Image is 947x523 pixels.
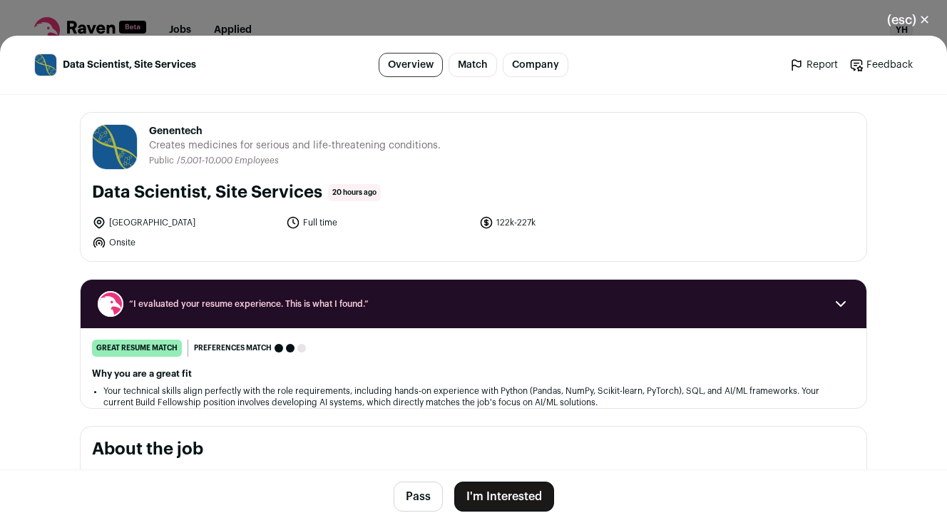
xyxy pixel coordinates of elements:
a: Feedback [849,58,913,72]
span: Data Scientist, Site Services [63,58,196,72]
button: Close modal [870,4,947,36]
button: Pass [394,482,443,512]
a: Company [503,53,568,77]
button: I'm Interested [454,482,554,512]
span: Preferences match [194,341,272,355]
span: “I evaluated your resume experience. This is what I found.” [129,298,818,310]
a: Match [449,53,497,77]
img: 5b886109a0c4126ebd98aa3b9cf30b7b3884af138c35b0e1848bdb7c956912b5.jpg [35,54,56,76]
img: 5b886109a0c4126ebd98aa3b9cf30b7b3884af138c35b0e1848bdb7c956912b5.jpg [93,125,137,169]
li: Public [149,156,177,166]
li: Onsite [92,235,277,250]
h2: Why you are a great fit [92,368,855,380]
span: Genentech [149,124,441,138]
li: / [177,156,279,166]
div: great resume match [92,340,182,357]
span: Creates medicines for serious and life-threatening conditions. [149,138,441,153]
a: Report [789,58,838,72]
h1: Data Scientist, Site Services [92,181,322,204]
li: Your technical skills align perfectly with the role requirements, including hands-on experience w... [103,385,844,408]
span: 20 hours ago [328,184,381,201]
li: [GEOGRAPHIC_DATA] [92,215,277,230]
li: 122k-227k [479,215,665,230]
li: Full time [286,215,471,230]
h2: About the job [92,438,855,461]
span: 5,001-10,000 Employees [180,156,279,165]
a: Overview [379,53,443,77]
